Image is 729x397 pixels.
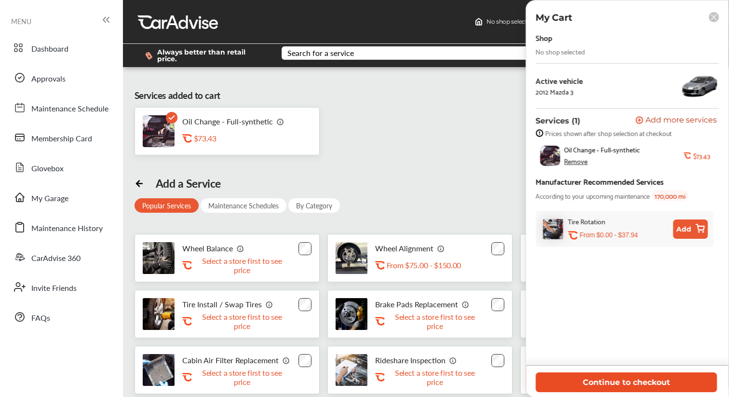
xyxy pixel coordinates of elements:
[277,118,284,125] img: info_icon_vector.svg
[237,245,244,252] img: info_icon_vector.svg
[288,198,340,213] div: By Category
[31,43,68,55] span: Dashboard
[266,301,273,308] img: info_icon_vector.svg
[564,146,640,153] span: Oil Change - Full-synthetic
[182,300,262,309] p: Tire Install / Swap Tires
[543,219,563,239] img: tire-rotation-thumb.jpg
[9,215,113,240] a: Maintenance History
[336,354,367,386] img: rideshare-visual-inspection-thumb.jpg
[143,115,175,147] img: oil-change-thumb.jpg
[31,222,103,235] span: Maintenance History
[283,356,290,364] img: info_icon_vector.svg
[635,116,719,125] a: Add more services
[646,116,717,125] span: Add more services
[540,146,560,166] img: oil-change-thumb.jpg
[693,152,710,160] b: $73.43
[145,52,152,60] img: dollor_label_vector.a70140d1.svg
[9,245,113,270] a: CarAdvise 360
[9,185,113,210] a: My Garage
[31,163,64,175] span: Glovebox
[375,244,433,253] p: Wheel Alignment
[143,354,175,386] img: cabin-air-filter-replacement-thumb.jpg
[387,260,461,270] p: From $75.00 - $150.00
[673,219,708,239] button: Add
[536,190,650,201] span: According to your upcoming maintenance
[375,356,445,365] p: Rideshare Inspection
[194,134,290,143] div: $73.43
[194,368,290,386] p: Select a store first to see price
[287,49,354,57] div: Search for a service
[536,12,572,23] p: My Cart
[194,256,290,274] p: Select a store first to see price
[182,356,279,365] p: Cabin Air Filter Replacement
[462,301,470,308] img: info_icon_vector.svg
[564,157,588,165] div: Remove
[9,274,113,300] a: Invite Friends
[536,116,580,125] p: Services (1)
[31,103,108,115] span: Maintenance Schedule
[580,231,638,240] p: From $0.00 - $37.94
[545,129,672,137] span: Prices shown after shop selection at checkout
[486,18,534,26] span: No shop selected
[182,244,233,253] p: Wheel Balance
[135,89,220,102] div: Services added to cart
[635,116,717,125] button: Add more services
[143,242,175,274] img: tire-wheel-balance-thumb.jpg
[31,252,81,265] span: CarAdvise 360
[156,177,221,190] div: Add a Service
[9,95,113,120] a: Maintenance Schedule
[387,312,483,330] p: Select a store first to see price
[31,133,92,145] span: Membership Card
[536,175,664,188] div: Manufacturer Recommended Services
[31,73,66,85] span: Approvals
[536,129,543,137] img: info-strock.ef5ea3fe.svg
[194,312,290,330] p: Select a store first to see price
[9,304,113,329] a: FAQs
[31,282,77,295] span: Invite Friends
[9,125,113,150] a: Membership Card
[387,368,483,386] p: Select a store first to see price
[9,65,113,90] a: Approvals
[143,298,175,330] img: tire-install-swap-tires-thumb.jpg
[536,48,585,55] div: No shop selected
[336,242,367,274] img: wheel-alignment-thumb.jpg
[568,216,606,227] div: Tire Rotation
[9,35,113,60] a: Dashboard
[449,356,457,364] img: info_icon_vector.svg
[536,31,553,44] div: Shop
[536,372,717,392] button: Continue to checkout
[652,190,688,201] span: 170,000 mi
[375,300,458,309] p: Brake Pads Replacement
[135,198,199,213] div: Popular Services
[157,49,266,62] span: Always better than retail price.
[680,71,719,100] img: 7673_st0640_046.jpg
[11,17,31,25] span: MENU
[536,76,583,85] div: Active vehicle
[536,88,574,96] div: 2012 Mazda 3
[336,298,367,330] img: brake-pads-replacement-thumb.jpg
[31,192,68,205] span: My Garage
[475,18,483,26] img: header-home-logo.8d720a4f.svg
[9,155,113,180] a: Glovebox
[182,117,273,126] p: Oil Change - Full-synthetic
[201,198,286,213] div: Maintenance Schedules
[31,312,50,325] span: FAQs
[437,245,445,252] img: info_icon_vector.svg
